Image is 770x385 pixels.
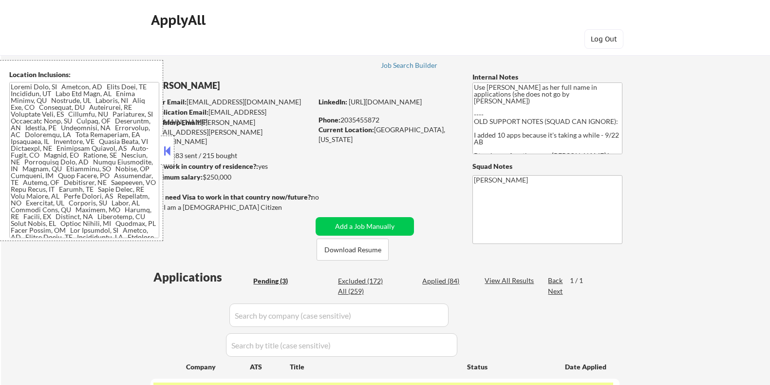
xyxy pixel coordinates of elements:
div: Pending (3) [253,276,302,286]
div: 83 sent / 215 bought [150,151,312,161]
div: ApplyAll [151,12,208,28]
button: Download Resume [317,239,389,261]
div: Applications [153,271,250,283]
div: All (259) [338,286,387,296]
div: yes [150,162,309,171]
strong: Mailslurp Email: [150,118,201,126]
div: ATS [250,362,290,372]
div: no [311,192,339,202]
div: [PERSON_NAME][EMAIL_ADDRESS][PERSON_NAME][DOMAIN_NAME] [150,118,312,146]
div: Squad Notes [472,162,622,171]
div: Yes, I am a [DEMOGRAPHIC_DATA] Citizen [150,203,315,212]
strong: Current Location: [319,125,374,134]
div: Company [186,362,250,372]
div: Applied (84) [422,276,471,286]
button: Log Out [584,29,623,49]
div: Status [467,358,551,375]
strong: Application Email: [151,108,208,116]
div: $250,000 [150,172,312,182]
a: [URL][DOMAIN_NAME] [349,98,422,106]
strong: Phone: [319,116,340,124]
div: Title [290,362,458,372]
strong: Can work in country of residence?: [150,162,258,170]
div: Date Applied [565,362,608,372]
strong: Minimum salary: [150,173,203,181]
div: [PERSON_NAME] [150,80,351,92]
div: [EMAIL_ADDRESS][DOMAIN_NAME] [151,107,312,126]
div: 2035455872 [319,115,456,125]
div: Internal Notes [472,72,622,82]
div: Location Inclusions: [9,70,159,80]
a: Job Search Builder [381,61,438,71]
div: Next [548,286,563,296]
div: Job Search Builder [381,62,438,69]
button: Add a Job Manually [316,217,414,236]
strong: Will need Visa to work in that country now/future?: [150,193,313,201]
div: [EMAIL_ADDRESS][DOMAIN_NAME] [151,97,312,107]
div: Back [548,276,563,285]
strong: LinkedIn: [319,98,347,106]
input: Search by title (case sensitive) [226,333,457,357]
input: Search by company (case sensitive) [229,304,449,327]
div: Excluded (172) [338,276,387,286]
div: [GEOGRAPHIC_DATA], [US_STATE] [319,125,456,144]
div: 1 / 1 [570,276,592,285]
div: View All Results [485,276,537,285]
